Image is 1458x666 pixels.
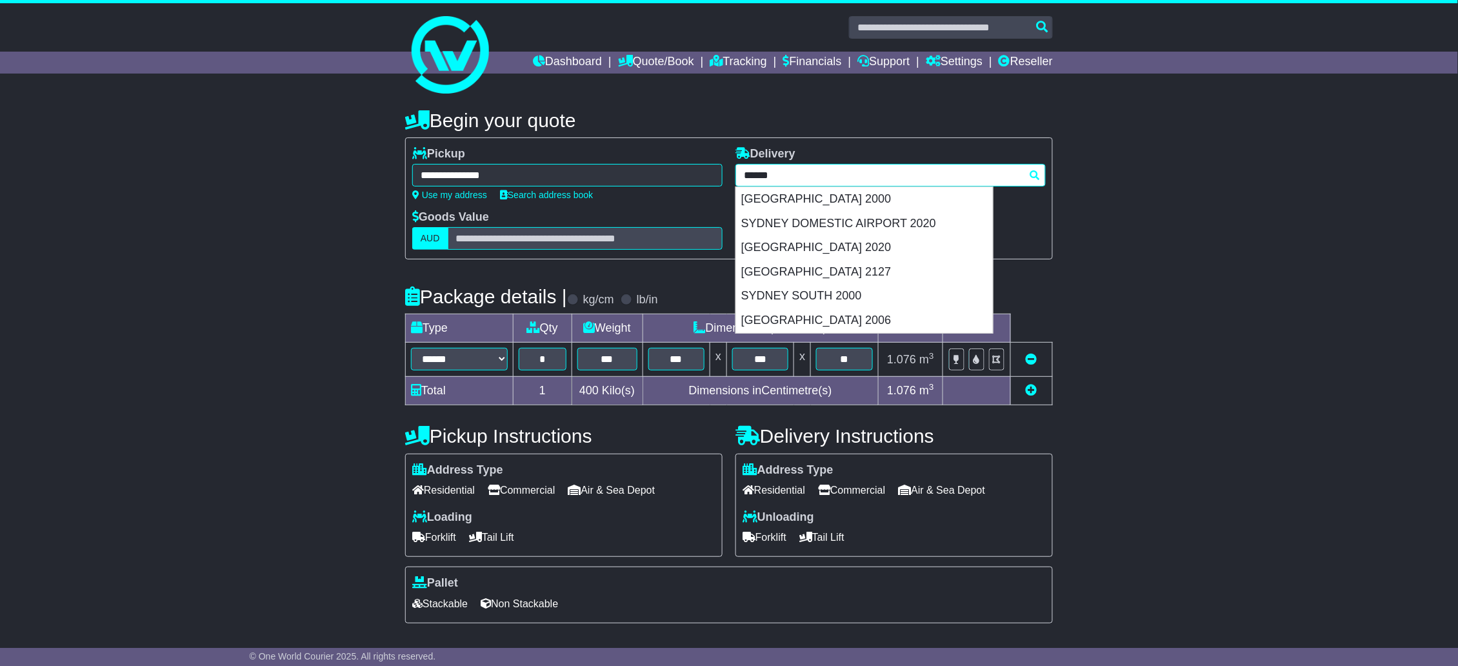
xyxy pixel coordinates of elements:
[799,527,844,547] span: Tail Lift
[568,480,655,500] span: Air & Sea Depot
[919,384,934,397] span: m
[412,480,475,500] span: Residential
[412,147,465,161] label: Pickup
[735,425,1053,447] h4: Delivery Instructions
[710,343,727,376] td: x
[533,52,602,74] a: Dashboard
[736,212,993,236] div: SYDNEY DOMESTIC AIRPORT 2020
[999,52,1053,74] a: Reseller
[412,190,487,200] a: Use my address
[736,308,993,333] div: [GEOGRAPHIC_DATA] 2006
[583,293,614,307] label: kg/cm
[481,594,558,614] span: Non Stackable
[743,510,814,525] label: Unloading
[500,190,593,200] a: Search address book
[412,463,503,478] label: Address Type
[572,314,643,343] td: Weight
[929,351,934,361] sup: 3
[857,52,910,74] a: Support
[1026,353,1037,366] a: Remove this item
[887,353,916,366] span: 1.076
[736,284,993,308] div: SYDNEY SOUTH 2000
[250,651,436,661] span: © One World Courier 2025. All rights reserved.
[488,480,555,500] span: Commercial
[783,52,842,74] a: Financials
[618,52,694,74] a: Quote/Book
[887,384,916,397] span: 1.076
[919,353,934,366] span: m
[412,510,472,525] label: Loading
[412,527,456,547] span: Forklift
[412,227,448,250] label: AUD
[406,314,514,343] td: Type
[735,147,795,161] label: Delivery
[405,110,1053,131] h4: Begin your quote
[412,210,489,225] label: Goods Value
[412,594,468,614] span: Stackable
[469,527,514,547] span: Tail Lift
[736,260,993,285] div: [GEOGRAPHIC_DATA] 2127
[743,480,805,500] span: Residential
[406,376,514,405] td: Total
[743,463,834,478] label: Address Type
[1026,384,1037,397] a: Add new item
[643,376,878,405] td: Dimensions in Centimetre(s)
[514,376,572,405] td: 1
[405,425,723,447] h4: Pickup Instructions
[579,384,599,397] span: 400
[929,382,934,392] sup: 3
[405,286,567,307] h4: Package details |
[637,293,658,307] label: lb/in
[926,52,983,74] a: Settings
[412,576,458,590] label: Pallet
[818,480,885,500] span: Commercial
[572,376,643,405] td: Kilo(s)
[643,314,878,343] td: Dimensions (L x W x H)
[899,480,986,500] span: Air & Sea Depot
[514,314,572,343] td: Qty
[736,187,993,212] div: [GEOGRAPHIC_DATA] 2000
[710,52,767,74] a: Tracking
[736,236,993,260] div: [GEOGRAPHIC_DATA] 2020
[743,527,786,547] span: Forklift
[794,343,811,376] td: x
